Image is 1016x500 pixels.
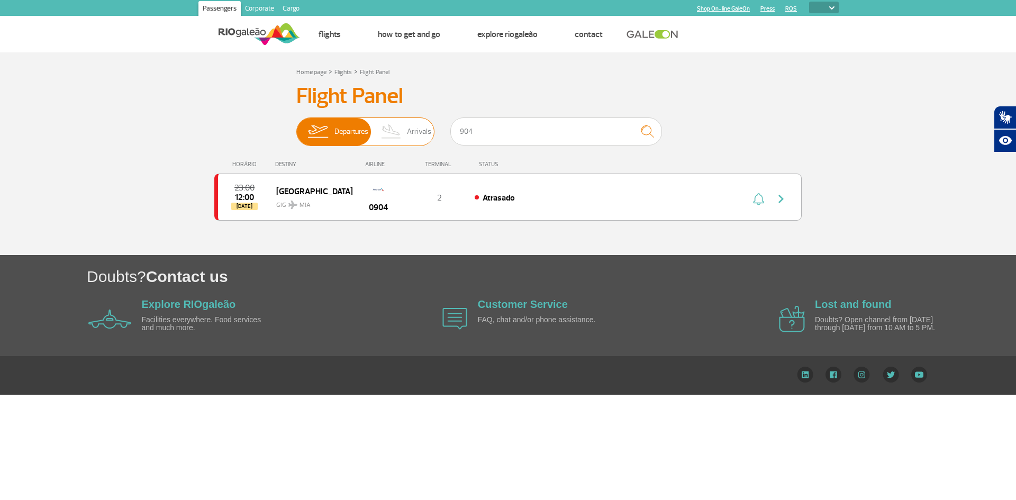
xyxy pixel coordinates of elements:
[815,298,891,310] a: Lost and found
[911,367,927,383] img: YouTube
[994,106,1016,129] button: Abrir tradutor de língua de sinais.
[437,193,442,203] span: 2
[276,195,344,210] span: GIG
[241,1,278,18] a: Corporate
[575,29,603,40] a: Contact
[442,308,467,330] img: airplane icon
[815,316,937,332] p: Doubts? Open channel from [DATE] through [DATE] from 10 AM to 5 PM.
[753,193,764,205] img: sino-painel-voo.svg
[785,5,797,12] a: RQS
[478,316,600,324] p: FAQ, chat and/or phone assistance.
[319,29,341,40] a: Flights
[760,5,775,12] a: Press
[217,161,275,168] div: HORÁRIO
[146,268,228,285] span: Contact us
[142,298,236,310] a: Explore RIOgaleão
[477,29,538,40] a: Explore RIOgaleão
[234,184,255,192] span: 2025-09-25 23:00:00
[276,184,344,198] span: [GEOGRAPHIC_DATA]
[994,106,1016,152] div: Plugin de acessibilidade da Hand Talk.
[478,298,568,310] a: Customer Service
[369,201,388,214] span: 0904
[352,161,405,168] div: AIRLINE
[854,367,870,383] img: Instagram
[405,161,474,168] div: TERMINAL
[296,68,326,76] a: Home page
[474,161,560,168] div: STATUS
[775,193,787,205] img: seta-direita-painel-voo.svg
[797,367,813,383] img: LinkedIn
[329,65,332,77] a: >
[301,118,334,146] img: slider-embarque
[697,5,750,12] a: Shop On-line GaleOn
[378,29,440,40] a: How to get and go
[360,68,389,76] a: Flight Panel
[288,201,297,209] img: destiny_airplane.svg
[87,266,1016,287] h1: Doubts?
[334,68,352,76] a: Flights
[334,118,368,146] span: Departures
[407,118,431,146] span: Arrivals
[450,117,662,146] input: Flight, city or airline
[296,83,720,110] h3: Flight Panel
[142,316,264,332] p: Facilities everywhere. Food services and much more.
[483,193,515,203] span: Atrasado
[994,129,1016,152] button: Abrir recursos assistivos.
[376,118,407,146] img: slider-desembarque
[883,367,899,383] img: Twitter
[278,1,304,18] a: Cargo
[300,201,311,210] span: MIA
[198,1,241,18] a: Passengers
[825,367,841,383] img: Facebook
[779,306,805,332] img: airplane icon
[231,203,258,210] span: [DATE]
[275,161,352,168] div: DESTINY
[88,310,131,329] img: airplane icon
[235,194,254,201] span: 2025-09-26 12:00:00
[354,65,358,77] a: >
